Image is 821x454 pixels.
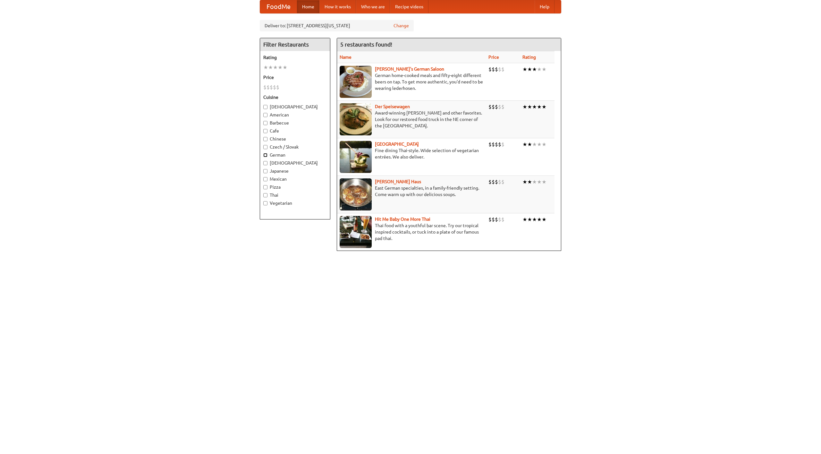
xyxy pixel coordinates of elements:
a: Home [297,0,319,13]
p: German home-cooked meals and fifty-eight different beers on tap. To get more authentic, you'd nee... [340,72,483,91]
li: ★ [537,66,542,73]
label: [DEMOGRAPHIC_DATA] [263,160,327,166]
a: Rating [522,55,536,60]
input: Japanese [263,169,267,173]
li: ★ [542,178,546,185]
li: ★ [537,141,542,148]
li: ★ [527,141,532,148]
li: $ [495,141,498,148]
li: ★ [263,64,268,71]
label: Vegetarian [263,200,327,206]
li: ★ [537,178,542,185]
li: ★ [532,66,537,73]
img: satay.jpg [340,141,372,173]
a: [GEOGRAPHIC_DATA] [375,141,419,147]
input: Cafe [263,129,267,133]
label: Chinese [263,136,327,142]
a: Change [394,22,409,29]
li: ★ [278,64,283,71]
a: How it works [319,0,356,13]
p: Award-winning [PERSON_NAME] and other favorites. Look for our restored food truck in the NE corne... [340,110,483,129]
label: Japanese [263,168,327,174]
p: East German specialties, in a family-friendly setting. Come warm up with our delicious soups. [340,185,483,198]
li: $ [267,84,270,91]
li: ★ [273,64,278,71]
img: esthers.jpg [340,66,372,98]
li: ★ [522,66,527,73]
b: [PERSON_NAME]'s German Saloon [375,66,444,72]
li: $ [488,141,492,148]
p: Fine dining Thai-style. Wide selection of vegetarian entrées. We also deliver. [340,147,483,160]
ng-pluralize: 5 restaurants found! [340,41,392,47]
a: Der Speisewagen [375,104,410,109]
li: ★ [522,216,527,223]
li: ★ [522,103,527,110]
a: Recipe videos [390,0,428,13]
div: Deliver to: [STREET_ADDRESS][US_STATE] [260,20,414,31]
li: $ [501,66,504,73]
li: $ [498,216,501,223]
li: ★ [542,141,546,148]
li: $ [501,178,504,185]
li: ★ [268,64,273,71]
input: [DEMOGRAPHIC_DATA] [263,105,267,109]
li: ★ [532,216,537,223]
a: Who we are [356,0,390,13]
input: Vegetarian [263,201,267,205]
li: $ [273,84,276,91]
li: $ [498,141,501,148]
li: ★ [542,66,546,73]
label: [DEMOGRAPHIC_DATA] [263,104,327,110]
li: ★ [522,178,527,185]
li: ★ [527,216,532,223]
a: Help [535,0,554,13]
li: $ [501,103,504,110]
li: $ [488,178,492,185]
label: Thai [263,192,327,198]
li: $ [495,66,498,73]
img: speisewagen.jpg [340,103,372,135]
li: ★ [542,103,546,110]
input: Thai [263,193,267,197]
b: [PERSON_NAME] Haus [375,179,421,184]
li: $ [276,84,279,91]
li: ★ [527,103,532,110]
li: ★ [527,178,532,185]
li: $ [492,66,495,73]
li: $ [492,141,495,148]
input: Mexican [263,177,267,181]
li: ★ [537,216,542,223]
h5: Price [263,74,327,81]
li: ★ [527,66,532,73]
li: $ [495,103,498,110]
label: Pizza [263,184,327,190]
li: ★ [542,216,546,223]
li: $ [501,141,504,148]
label: German [263,152,327,158]
li: $ [498,103,501,110]
li: $ [492,216,495,223]
label: Barbecue [263,120,327,126]
li: ★ [532,178,537,185]
li: $ [488,103,492,110]
label: Mexican [263,176,327,182]
input: Pizza [263,185,267,189]
li: ★ [537,103,542,110]
label: American [263,112,327,118]
input: Chinese [263,137,267,141]
li: $ [498,178,501,185]
a: Hit Me Baby One More Thai [375,217,430,222]
h4: Filter Restaurants [260,38,330,51]
img: babythai.jpg [340,216,372,248]
li: $ [492,178,495,185]
li: $ [498,66,501,73]
li: $ [263,84,267,91]
li: ★ [532,141,537,148]
label: Cafe [263,128,327,134]
a: FoodMe [260,0,297,13]
h5: Rating [263,54,327,61]
label: Czech / Slovak [263,144,327,150]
